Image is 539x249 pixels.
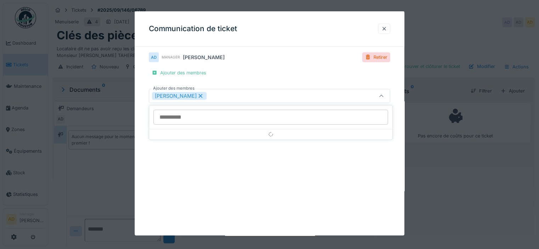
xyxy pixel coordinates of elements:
div: Manager [162,55,180,60]
div: Retirer [362,52,390,62]
div: [PERSON_NAME] [183,53,225,61]
div: [PERSON_NAME] [152,92,207,100]
label: Ajouter des membres [152,85,196,91]
div: AD [149,52,159,62]
div: Ajouter des membres [149,68,209,78]
h3: Communication de ticket [149,24,237,33]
